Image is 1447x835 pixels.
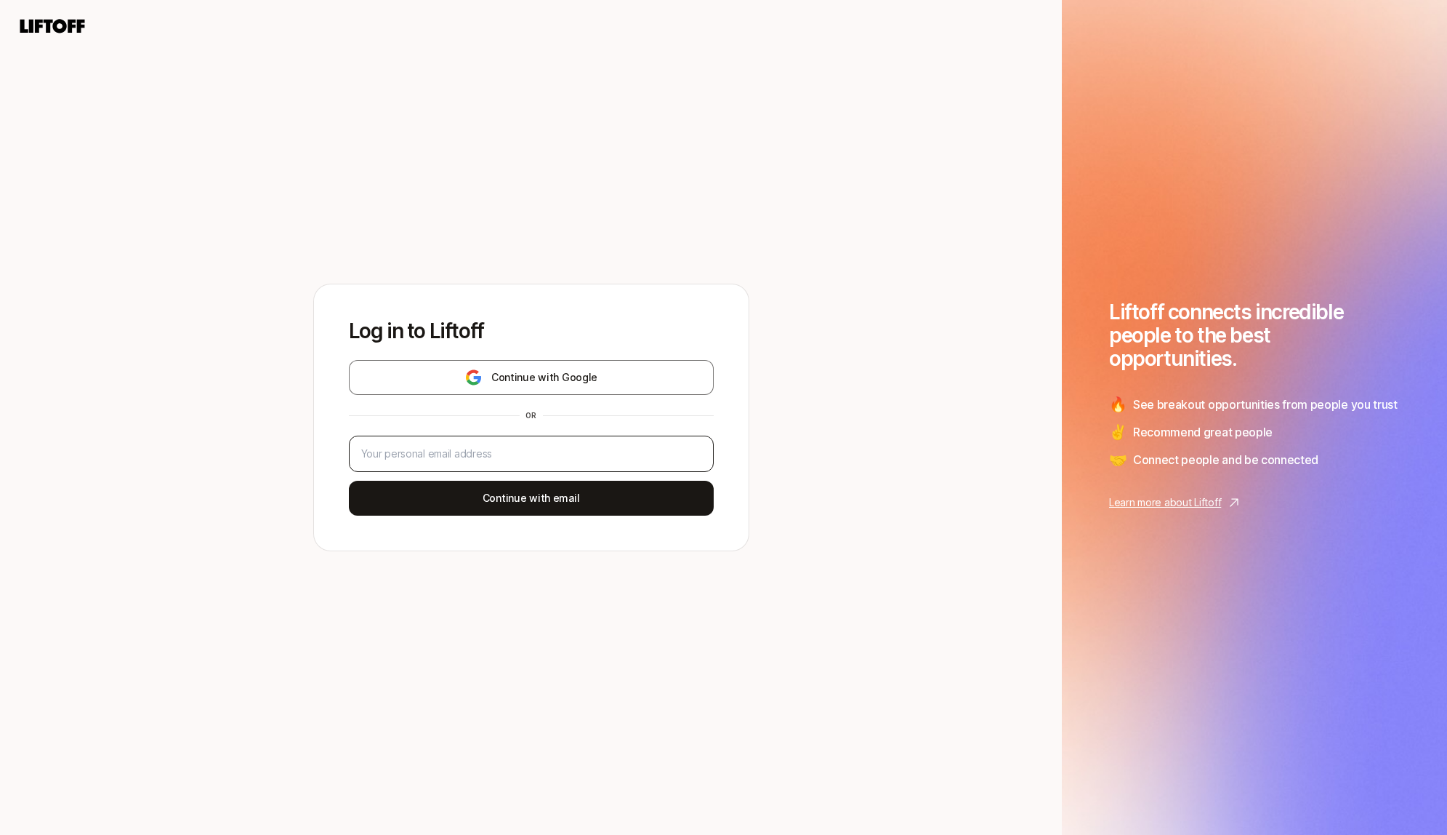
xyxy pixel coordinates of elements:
[349,481,714,516] button: Continue with email
[1109,449,1127,471] span: 🤝
[1133,423,1273,442] span: Recommend great people
[464,369,483,386] img: google-logo
[1109,494,1221,511] p: Learn more about Liftoff
[1133,450,1318,469] span: Connect people and be connected
[1109,393,1127,415] span: 🔥
[1109,300,1400,370] h1: Liftoff connects incredible people to the best opportunities.
[520,409,543,421] div: or
[349,360,714,395] button: Continue with Google
[1109,421,1127,443] span: ✌️
[1109,494,1400,511] a: Learn more about Liftoff
[349,319,714,343] p: Log in to Liftoff
[1133,395,1398,414] span: See breakout opportunities from people you trust
[361,445,696,463] input: Your personal email address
